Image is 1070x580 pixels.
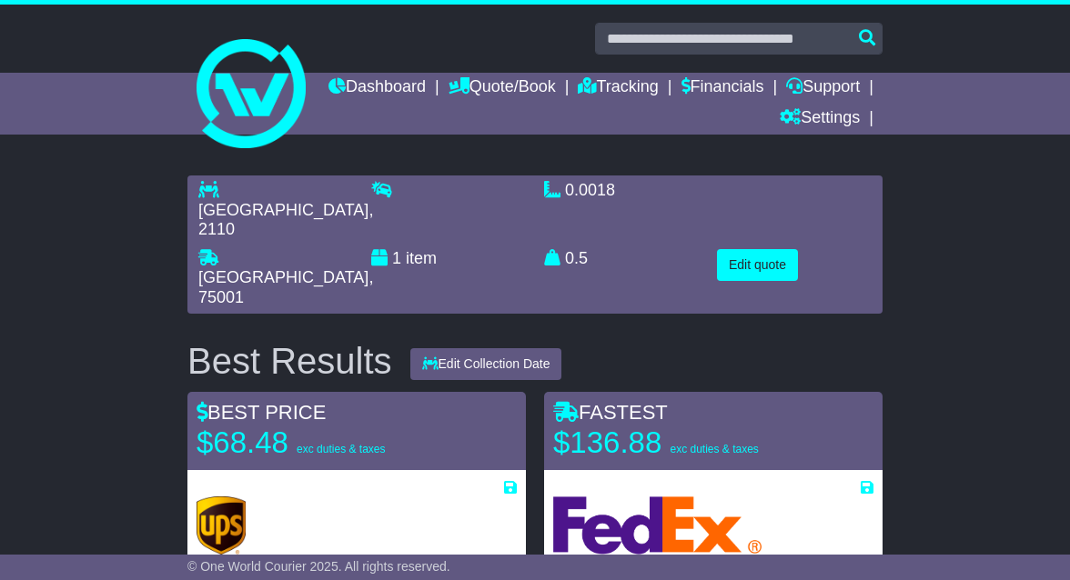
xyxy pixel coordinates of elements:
img: FedEx Express: International Priority Export [553,496,762,555]
span: exc duties & taxes [670,443,758,455]
span: [GEOGRAPHIC_DATA] [198,201,368,219]
a: Tracking [578,73,658,104]
span: item [406,249,437,267]
span: BEST PRICE [197,401,326,424]
span: FASTEST [553,401,668,424]
span: , 2110 [198,201,373,239]
a: Quote/Book [449,73,556,104]
a: Financials [681,73,764,104]
a: Support [786,73,860,104]
div: Best Results [178,341,401,381]
p: $136.88 [553,425,781,461]
span: © One World Courier 2025. All rights reserved. [187,559,450,574]
p: $68.48 [197,425,424,461]
span: , 75001 [198,268,373,306]
span: [GEOGRAPHIC_DATA] [198,268,368,286]
a: Settings [780,104,860,135]
span: 1 [392,249,401,267]
span: 0.0018 [565,181,615,199]
span: exc duties & taxes [297,443,385,455]
button: Edit Collection Date [410,348,562,380]
button: Edit quote [717,249,798,281]
a: Dashboard [328,73,426,104]
span: 0.5 [565,249,588,267]
img: UPS (new): Express Saver Export [197,496,246,555]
